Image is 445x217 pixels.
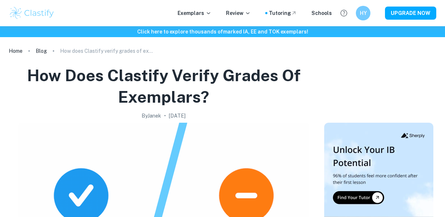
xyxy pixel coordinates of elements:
[36,46,47,56] a: Blog
[9,6,55,20] img: Clastify logo
[385,7,436,20] button: UPGRADE NOW
[12,65,315,107] h1: How does Clastify verify grades of exemplars?
[164,112,166,120] p: •
[60,47,155,55] p: How does Clastify verify grades of exemplars?
[142,112,161,120] h2: By Janek
[226,9,251,17] p: Review
[178,9,211,17] p: Exemplars
[338,7,350,19] button: Help and Feedback
[359,9,367,17] h6: HY
[1,28,444,36] h6: Click here to explore thousands of marked IA, EE and TOK exemplars !
[269,9,297,17] a: Tutoring
[356,6,370,20] button: HY
[311,9,332,17] a: Schools
[9,46,23,56] a: Home
[169,112,186,120] h2: [DATE]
